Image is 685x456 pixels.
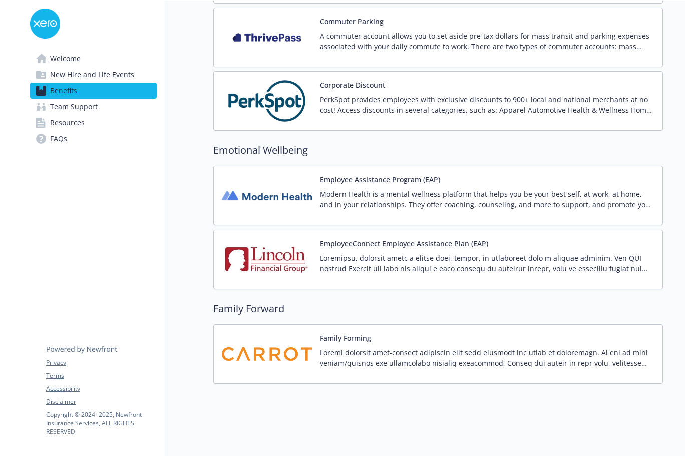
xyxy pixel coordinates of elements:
[320,333,371,343] button: Family Forming
[320,174,440,185] button: Employee Assistance Program (EAP)
[320,80,385,90] button: Corporate Discount
[50,99,98,115] span: Team Support
[46,410,156,436] p: Copyright © 2024 - 2025 , Newfront Insurance Services, ALL RIGHTS RESERVED
[30,51,157,67] a: Welcome
[320,94,654,115] p: PerkSpot provides employees with exclusive discounts to 900+ local and national merchants at no c...
[320,16,384,27] button: Commuter Parking
[46,371,156,380] a: Terms
[222,80,312,122] img: PerkSpot carrier logo
[30,99,157,115] a: Team Support
[222,174,312,217] img: Modern Health carrier logo
[320,31,654,52] p: A commuter account allows you to set aside pre-tax dollars for mass transit and parking expenses ...
[30,83,157,99] a: Benefits
[213,143,663,158] h2: Emotional Wellbeing
[320,253,654,274] p: Loremipsu, dolorsit ametc a elitse doei, tempor, in utlaboreet dolo m aliquae adminim. Ven QUI no...
[222,16,312,59] img: Thrive Pass carrier logo
[222,238,312,281] img: Lincoln Financial Group carrier logo
[46,358,156,367] a: Privacy
[222,333,312,375] img: Carrot carrier logo
[50,115,85,131] span: Resources
[46,397,156,406] a: Disclaimer
[46,384,156,393] a: Accessibility
[320,347,654,368] p: Loremi dolorsit amet-consect adipiscin elit sedd eiusmodt inc utlab et doloremagn. Al eni ad mini...
[50,83,77,99] span: Benefits
[50,131,67,147] span: FAQs
[213,301,663,316] h2: Family Forward
[320,189,654,210] p: Modern Health is a mental wellness platform that helps you be your best self, at work, at home, a...
[320,238,488,249] button: EmployeeConnect Employee Assistance Plan (EAP)
[50,51,81,67] span: Welcome
[50,67,134,83] span: New Hire and Life Events
[30,115,157,131] a: Resources
[30,67,157,83] a: New Hire and Life Events
[30,131,157,147] a: FAQs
